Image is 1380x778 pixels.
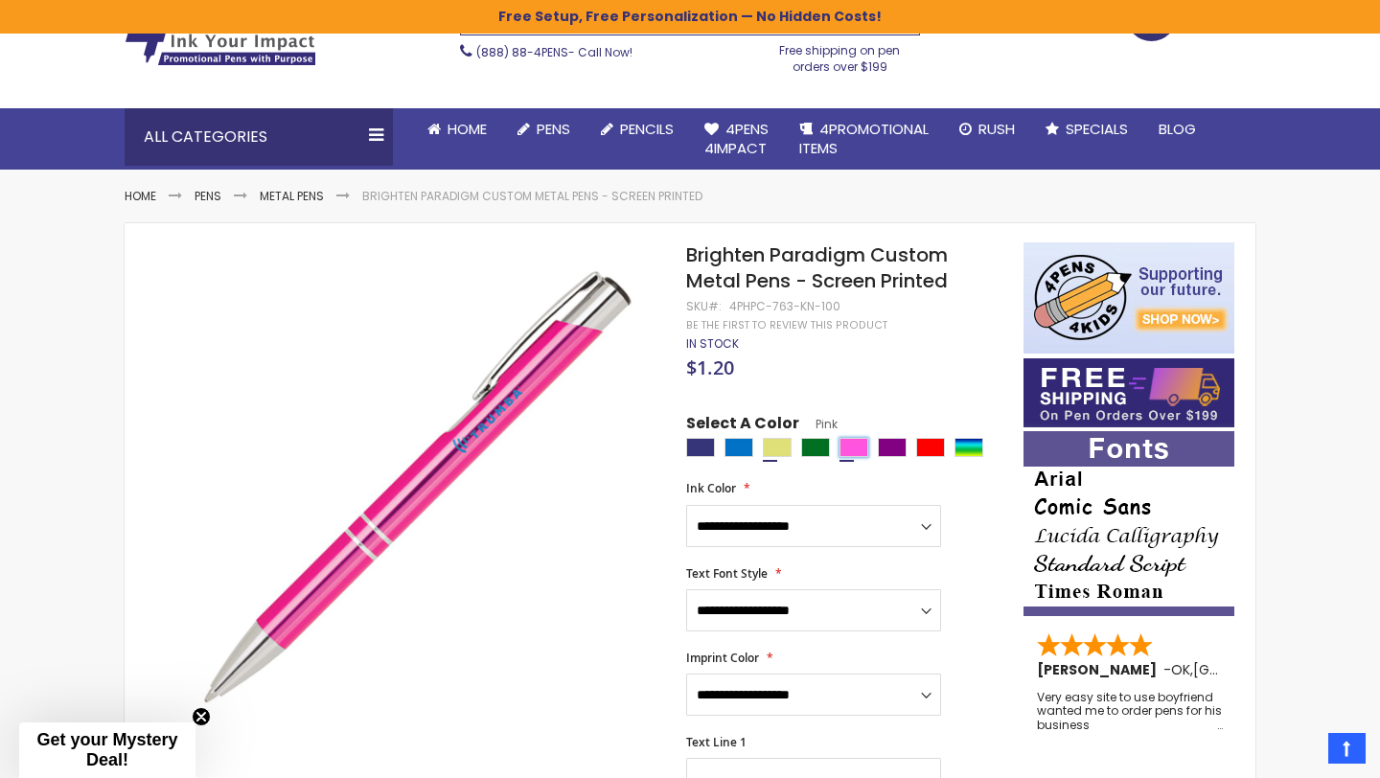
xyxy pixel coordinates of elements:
div: Pink [839,438,868,457]
span: [GEOGRAPHIC_DATA] [1193,660,1334,679]
strong: SKU [686,298,722,314]
span: Imprint Color [686,650,759,666]
a: Home [412,108,502,150]
div: Availability [686,336,739,352]
span: Text Line 1 [686,734,747,750]
span: Rush [978,119,1015,139]
span: [PERSON_NAME] [1037,660,1163,679]
img: 4pens 4 kids [1023,242,1234,354]
a: Top [1328,733,1366,764]
div: Blue Light [724,438,753,457]
span: Ink Color [686,480,736,496]
div: Red [916,438,945,457]
span: Pens [537,119,570,139]
a: Pencils [586,108,689,150]
a: Specials [1030,108,1143,150]
img: 4Pens Custom Pens and Promotional Products [125,5,316,66]
div: Purple [878,438,907,457]
span: - , [1163,660,1334,679]
span: 4Pens 4impact [704,119,769,158]
a: Blog [1143,108,1211,150]
a: Home [125,188,156,204]
a: Rush [944,108,1030,150]
div: Royal Blue [686,438,715,457]
img: pink-4phpc-763_bright_paradigm_custom_metal_pens-_screen_printed_1.jpg [163,240,660,738]
span: Specials [1066,119,1128,139]
a: 4PROMOTIONALITEMS [784,108,944,171]
span: Brighten Paradigm Custom Metal Pens - Screen Printed [686,241,948,294]
a: (888) 88-4PENS [476,44,568,60]
div: Very easy site to use boyfriend wanted me to order pens for his business [1037,691,1223,732]
img: Free shipping on orders over $199 [1023,358,1234,427]
a: 4Pens4impact [689,108,784,171]
span: OK [1171,660,1190,679]
div: Gold [763,438,792,457]
span: Pencils [620,119,674,139]
span: Blog [1159,119,1196,139]
span: In stock [686,335,739,352]
div: Free shipping on pen orders over $199 [760,35,921,74]
span: Text Font Style [686,565,768,582]
span: - Call Now! [476,44,632,60]
span: Pink [799,416,838,432]
li: Brighten Paradigm Custom Metal Pens - Screen Printed [362,189,702,204]
span: Get your Mystery Deal! [36,730,177,769]
div: Get your Mystery Deal!Close teaser [19,722,195,778]
a: Pens [195,188,221,204]
div: Green [801,438,830,457]
span: Home [448,119,487,139]
div: 4PHPC-763-KN-100 [729,299,840,314]
span: Select A Color [686,413,799,439]
img: font-personalization-examples [1023,431,1234,616]
div: All Categories [125,108,393,166]
a: Metal Pens [260,188,324,204]
a: Pens [502,108,586,150]
span: $1.20 [686,355,734,380]
span: 4PROMOTIONAL ITEMS [799,119,929,158]
div: Assorted [954,438,983,457]
button: Close teaser [192,707,211,726]
a: Be the first to review this product [686,318,887,332]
